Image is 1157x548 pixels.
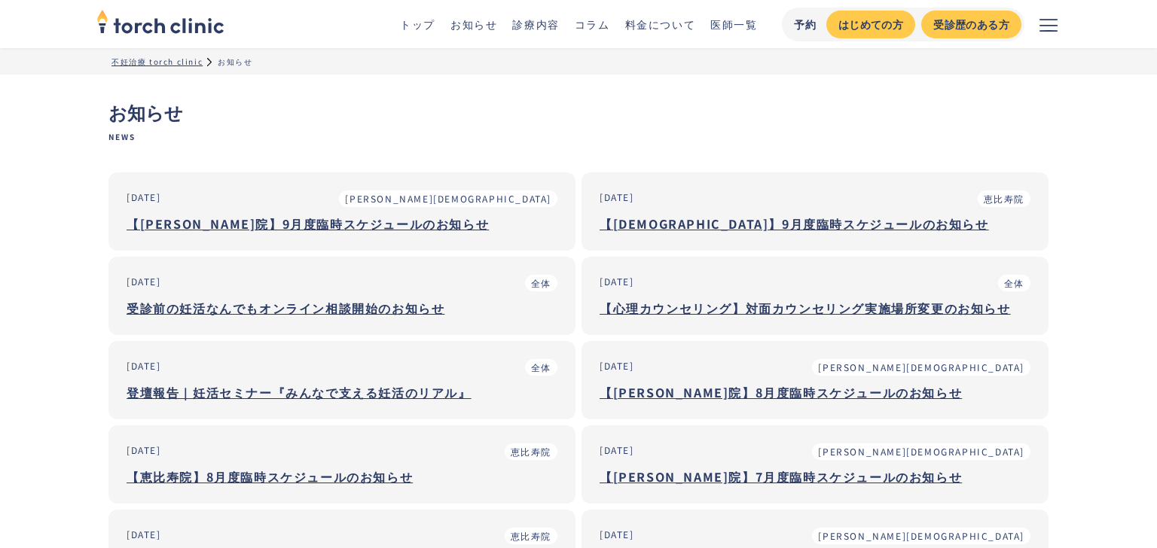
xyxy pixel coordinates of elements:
a: 受診歴のある方 [921,11,1021,38]
a: 診療内容 [512,17,559,32]
div: [DATE] [600,359,634,373]
div: [PERSON_NAME][DEMOGRAPHIC_DATA] [818,445,1024,458]
div: 【恵比寿院】8月度臨時スケジュールのお知らせ [127,467,557,486]
div: 全体 [1004,276,1024,290]
span: News [108,132,1049,142]
div: 恵比寿院 [511,445,551,458]
div: 【[PERSON_NAME]院】7月度臨時スケジュールのお知らせ [600,467,1030,486]
div: [DATE] [127,443,161,457]
div: [DATE] [127,528,161,541]
a: home [96,11,224,38]
div: [PERSON_NAME][DEMOGRAPHIC_DATA] [818,529,1024,543]
a: [DATE]恵比寿院【恵比寿院】8月度臨時スケジュールのお知らせ [108,425,575,504]
div: [DATE] [127,275,161,288]
a: [DATE]全体受診前の妊活なんでもオンライン相談開始のお知らせ [108,257,575,335]
a: コラム [575,17,610,32]
div: 【[PERSON_NAME]院】8月度臨時スケジュールのお知らせ [600,383,1030,401]
a: 料金について [625,17,696,32]
div: 登壇報告｜妊活セミナー『みんなで支える妊活のリアル』 [127,383,557,401]
div: [PERSON_NAME][DEMOGRAPHIC_DATA] [345,192,551,205]
a: [DATE][PERSON_NAME][DEMOGRAPHIC_DATA]【[PERSON_NAME]院】9月度臨時スケジュールのお知らせ [108,172,575,251]
div: お知らせ [218,56,252,67]
a: 医師一覧 [710,17,757,32]
div: [DATE] [600,443,634,457]
div: 恵比寿院 [984,192,1024,205]
div: 【心理カウンセリング】対面カウンセリング実施場所変更のお知らせ [600,299,1030,317]
div: [DATE] [600,528,634,541]
a: [DATE]全体登壇報告｜妊活セミナー『みんなで支える妊活のリアル』 [108,341,575,419]
div: [DATE] [600,190,634,204]
div: 恵比寿院 [511,529,551,543]
div: 受診歴のある方 [933,17,1009,32]
a: お知らせ [450,17,497,32]
div: [DATE] [127,190,161,204]
div: 全体 [531,276,551,290]
div: [DATE] [600,275,634,288]
h1: お知らせ [108,99,1049,142]
div: 【[PERSON_NAME]院】9月度臨時スケジュールのお知らせ [127,215,557,233]
a: [DATE][PERSON_NAME][DEMOGRAPHIC_DATA]【[PERSON_NAME]院】7月度臨時スケジュールのお知らせ [582,425,1049,504]
a: [DATE][PERSON_NAME][DEMOGRAPHIC_DATA]【[PERSON_NAME]院】8月度臨時スケジュールのお知らせ [582,341,1049,419]
div: 予約 [794,17,817,32]
a: [DATE]全体【心理カウンセリング】対面カウンセリング実施場所変更のお知らせ [582,257,1049,335]
a: [DATE]恵比寿院【[DEMOGRAPHIC_DATA]】9月度臨時スケジュールのお知らせ [582,172,1049,251]
a: 不妊治療 torch clinic [111,56,203,67]
a: はじめての方 [826,11,915,38]
div: [DATE] [127,359,161,373]
div: 全体 [531,361,551,374]
div: 【[DEMOGRAPHIC_DATA]】9月度臨時スケジュールのお知らせ [600,215,1030,233]
div: [PERSON_NAME][DEMOGRAPHIC_DATA] [818,361,1024,374]
a: トップ [400,17,435,32]
img: torch clinic [96,5,224,38]
div: はじめての方 [838,17,903,32]
div: 受診前の妊活なんでもオンライン相談開始のお知らせ [127,299,557,317]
